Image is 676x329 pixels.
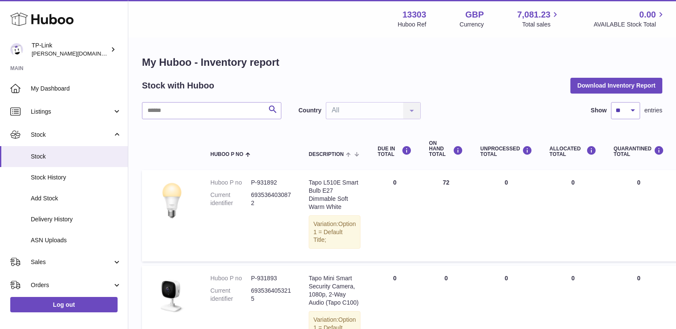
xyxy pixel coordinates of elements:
img: product image [151,179,193,221]
span: Stock [31,131,112,139]
dd: 6935364053215 [251,287,292,303]
div: Tapo L510E Smart Bulb E27 Dimmable Soft Warm White [309,179,360,211]
div: TP-Link [32,41,109,58]
a: Log out [10,297,118,312]
span: 0.00 [639,9,656,21]
span: Listings [31,108,112,116]
td: 0 [541,170,605,261]
td: 0 [472,170,541,261]
label: Country [298,106,322,115]
a: 0.00 AVAILABLE Stock Total [593,9,666,29]
div: UNPROCESSED Total [480,146,532,157]
span: [PERSON_NAME][DOMAIN_NAME][EMAIL_ADDRESS][DOMAIN_NAME] [32,50,216,57]
span: ASN Uploads [31,236,121,244]
span: My Dashboard [31,85,121,93]
strong: 13303 [402,9,426,21]
span: Add Stock [31,194,121,203]
span: Huboo P no [210,152,243,157]
td: 0 [369,170,420,261]
dt: Current identifier [210,191,251,207]
span: Description [309,152,344,157]
div: ON HAND Total [429,141,463,158]
h1: My Huboo - Inventory report [142,56,662,69]
span: entries [644,106,662,115]
span: 0 [637,179,641,186]
td: 72 [420,170,472,261]
div: QUARANTINED Total [614,146,664,157]
div: ALLOCATED Total [549,146,596,157]
dt: Huboo P no [210,179,251,187]
dt: Huboo P no [210,274,251,282]
div: Currency [460,21,484,29]
dd: P-931893 [251,274,292,282]
span: 7,081.23 [517,9,551,21]
label: Show [591,106,607,115]
span: Sales [31,258,112,266]
dt: Current identifier [210,287,251,303]
div: Variation: [309,215,360,249]
strong: GBP [465,9,484,21]
span: Total sales [522,21,560,29]
span: AVAILABLE Stock Total [593,21,666,29]
span: 0 [637,275,641,282]
a: 7,081.23 Total sales [517,9,561,29]
div: Tapo Mini Smart Security Camera, 1080p, 2-Way Audio (Tapo C100) [309,274,360,307]
dd: 6935364030872 [251,191,292,207]
button: Download Inventory Report [570,78,662,93]
img: product image [151,274,193,317]
span: Stock [31,153,121,161]
dd: P-931892 [251,179,292,187]
span: Option 1 = Default Title; [313,220,356,244]
img: susie.li@tp-link.com [10,43,23,56]
div: Huboo Ref [398,21,426,29]
div: DUE IN TOTAL [378,146,412,157]
h2: Stock with Huboo [142,80,214,91]
span: Delivery History [31,215,121,223]
span: Orders [31,281,112,289]
span: Stock History [31,173,121,182]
